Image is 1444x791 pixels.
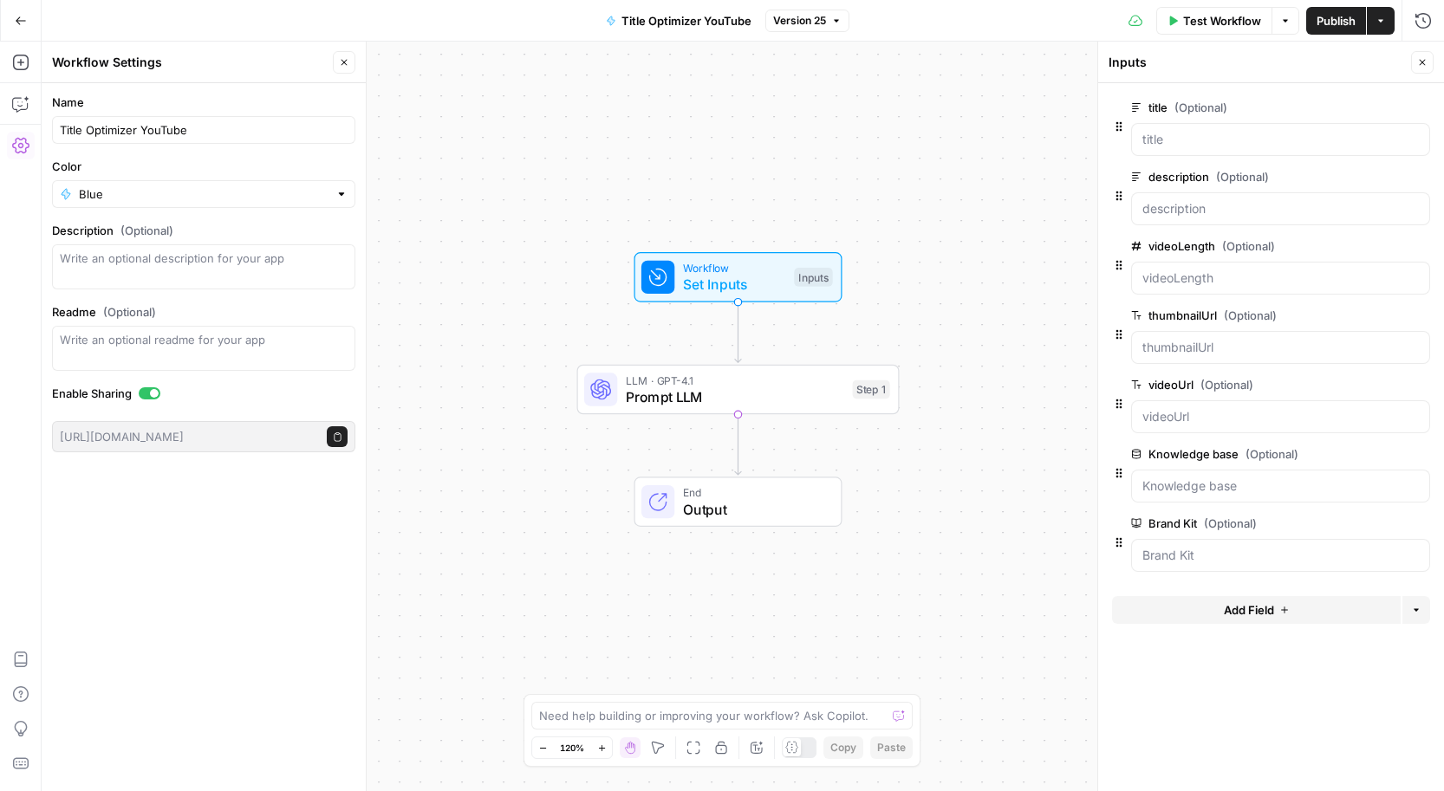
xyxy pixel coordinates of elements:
label: description [1131,168,1332,185]
label: Enable Sharing [52,385,355,402]
input: Blue [79,185,328,203]
span: Paste [877,740,906,755]
span: End [683,484,824,501]
input: Brand Kit [1142,547,1419,564]
input: videoUrl [1142,408,1419,425]
button: Test Workflow [1156,7,1272,35]
label: Description [52,222,355,239]
span: Title Optimizer YouTube [621,12,751,29]
span: Copy [830,740,856,755]
span: Set Inputs [683,274,786,295]
span: (Optional) [1216,168,1269,185]
input: title [1142,131,1419,148]
g: Edge from start to step_1 [735,302,741,363]
button: Copy [823,736,863,759]
div: Step 1 [853,380,890,399]
input: description [1142,200,1419,217]
input: videoLength [1142,269,1419,287]
label: Readme [52,303,355,321]
div: EndOutput [577,477,900,527]
span: (Optional) [1200,376,1253,393]
span: (Optional) [103,303,156,321]
span: (Optional) [120,222,173,239]
button: Version 25 [765,10,849,32]
label: thumbnailUrl [1131,307,1332,324]
div: WorkflowSet InputsInputs [577,252,900,302]
span: Version 25 [773,13,826,29]
button: Publish [1306,7,1366,35]
label: videoLength [1131,237,1332,255]
label: videoUrl [1131,376,1332,393]
span: (Optional) [1222,237,1275,255]
label: title [1131,99,1332,116]
label: Name [52,94,355,111]
div: Inputs [1109,54,1406,71]
label: Color [52,158,355,175]
div: Inputs [794,268,832,287]
span: (Optional) [1246,445,1298,463]
button: Paste [870,736,913,759]
div: Workflow Settings [52,54,328,71]
span: Workflow [683,260,786,276]
span: Publish [1317,12,1356,29]
span: (Optional) [1224,307,1277,324]
span: (Optional) [1174,99,1227,116]
input: thumbnailUrl [1142,339,1419,356]
g: Edge from step_1 to end [735,414,741,475]
span: Output [683,499,824,520]
input: Knowledge base [1142,477,1419,495]
input: Untitled [60,121,348,139]
span: LLM · GPT-4.1 [626,372,844,388]
label: Knowledge base [1131,445,1332,463]
span: (Optional) [1204,515,1257,532]
button: Add Field [1112,596,1401,624]
span: Prompt LLM [626,386,844,407]
span: 120% [560,741,584,755]
label: Brand Kit [1131,515,1332,532]
span: Add Field [1224,601,1274,619]
button: Title Optimizer YouTube [595,7,762,35]
span: Test Workflow [1183,12,1261,29]
div: LLM · GPT-4.1Prompt LLMStep 1 [577,365,900,415]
